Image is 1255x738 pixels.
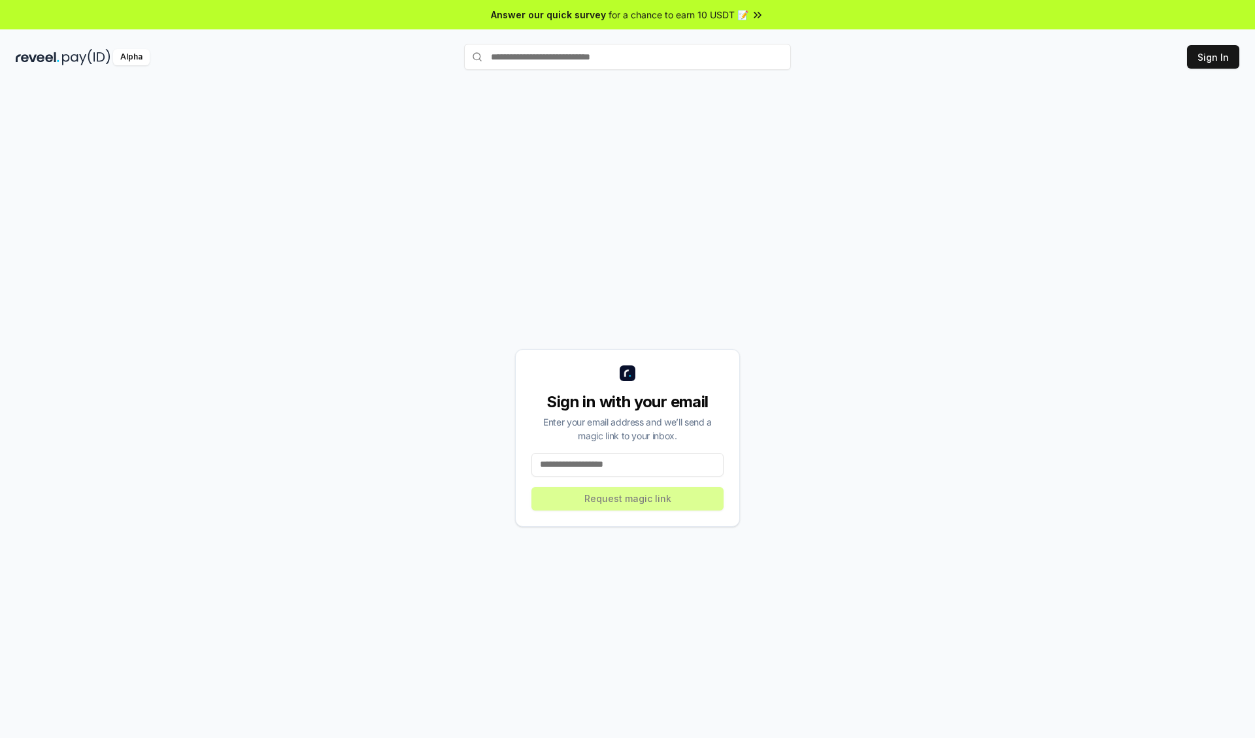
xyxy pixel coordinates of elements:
div: Enter your email address and we’ll send a magic link to your inbox. [531,415,724,443]
img: reveel_dark [16,49,59,65]
div: Sign in with your email [531,392,724,412]
img: logo_small [620,365,635,381]
button: Sign In [1187,45,1239,69]
img: pay_id [62,49,110,65]
span: for a chance to earn 10 USDT 📝 [609,8,748,22]
span: Answer our quick survey [491,8,606,22]
div: Alpha [113,49,150,65]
